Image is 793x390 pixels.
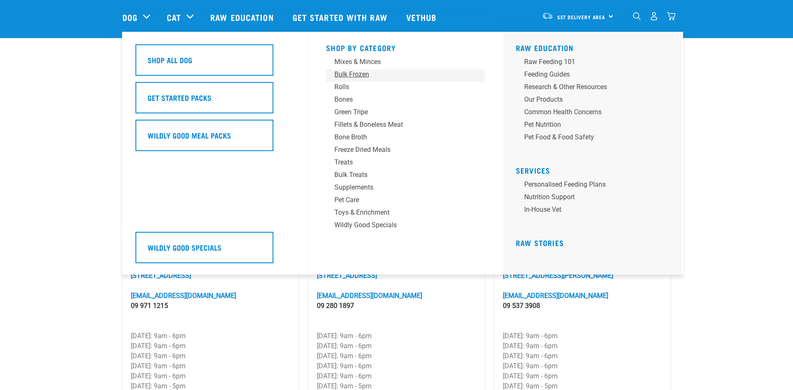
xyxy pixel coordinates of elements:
[131,331,290,341] p: [DATE]: 9am - 6pm
[317,302,354,310] a: 09 280 1897
[326,82,485,95] a: Rolls
[148,242,222,253] h5: Wildly Good Specials
[131,371,290,381] p: [DATE]: 9am - 6pm
[202,0,284,34] a: Raw Education
[524,69,655,80] div: Feeding Guides
[503,341,662,351] p: [DATE]: 9am - 6pm
[334,145,465,155] div: Freeze Dried Meals
[131,272,191,280] a: [STREET_ADDRESS]
[326,157,485,170] a: Treats
[317,351,476,361] p: [DATE]: 9am - 6pm
[131,341,290,351] p: [DATE]: 9am - 6pm
[503,371,662,381] p: [DATE]: 9am - 6pm
[326,69,485,82] a: Bulk Frozen
[334,57,465,67] div: Mixes & Minces
[326,170,485,182] a: Bulk Treats
[317,272,377,280] a: [STREET_ADDRESS]
[516,205,675,217] a: In-house vet
[398,0,447,34] a: Vethub
[334,69,465,80] div: Bulk Frozen
[524,107,655,117] div: Common Health Concerns
[516,180,675,192] a: Personalised Feeding Plans
[326,132,485,145] a: Bone Broth
[148,130,231,141] h5: Wildly Good Meal Packs
[503,351,662,361] p: [DATE]: 9am - 6pm
[503,361,662,371] p: [DATE]: 9am - 6pm
[326,44,485,50] h5: Shop By Category
[516,132,675,145] a: Pet Food & Food Safety
[334,132,465,142] div: Bone Broth
[334,107,465,117] div: Green Tripe
[516,95,675,107] a: Our Products
[516,166,675,173] h5: Services
[135,120,294,157] a: Wildly Good Meal Packs
[334,195,465,205] div: Pet Care
[667,12,676,21] img: home-icon@2x.png
[317,341,476,351] p: [DATE]: 9am - 6pm
[503,292,608,300] a: [EMAIL_ADDRESS][DOMAIN_NAME]
[167,11,181,23] a: Cat
[633,12,641,20] img: home-icon-1@2x.png
[326,95,485,107] a: Bones
[326,107,485,120] a: Green Tripe
[516,192,675,205] a: Nutrition Support
[135,44,294,82] a: Shop All Dog
[516,107,675,120] a: Common Health Concerns
[334,157,465,167] div: Treats
[326,208,485,220] a: Toys & Enrichment
[334,170,465,180] div: Bulk Treats
[334,208,465,218] div: Toys & Enrichment
[334,182,465,192] div: Supplements
[148,54,192,65] h5: Shop All Dog
[131,361,290,371] p: [DATE]: 9am - 6pm
[131,292,236,300] a: [EMAIL_ADDRESS][DOMAIN_NAME]
[326,120,485,132] a: Fillets & Boneless Meat
[334,220,465,230] div: Wildly Good Specials
[516,82,675,95] a: Research & Other Resources
[317,361,476,371] p: [DATE]: 9am - 6pm
[334,120,465,130] div: Fillets & Boneless Meat
[524,132,655,142] div: Pet Food & Food Safety
[503,302,540,310] a: 09 537 3908
[516,241,564,245] a: Raw Stories
[524,120,655,130] div: Pet Nutrition
[524,95,655,105] div: Our Products
[326,182,485,195] a: Supplements
[516,69,675,82] a: Feeding Guides
[542,12,553,20] img: van-moving.png
[135,232,294,269] a: Wildly Good Specials
[131,351,290,361] p: [DATE]: 9am - 6pm
[557,15,606,18] span: Set Delivery Area
[326,145,485,157] a: Freeze Dried Meals
[317,331,476,341] p: [DATE]: 9am - 6pm
[326,57,485,69] a: Mixes & Minces
[516,57,675,69] a: Raw Feeding 101
[317,292,422,300] a: [EMAIL_ADDRESS][DOMAIN_NAME]
[524,57,655,67] div: Raw Feeding 101
[135,82,294,120] a: Get Started Packs
[326,220,485,233] a: Wildly Good Specials
[148,92,212,103] h5: Get Started Packs
[334,95,465,105] div: Bones
[131,302,168,310] a: 09 971 1215
[650,12,658,21] img: user.png
[122,11,138,23] a: Dog
[334,82,465,92] div: Rolls
[503,331,662,341] p: [DATE]: 9am - 6pm
[516,46,574,50] a: Raw Education
[524,82,655,92] div: Research & Other Resources
[516,120,675,132] a: Pet Nutrition
[317,371,476,381] p: [DATE]: 9am - 6pm
[503,272,613,280] a: [STREET_ADDRESS][PERSON_NAME]
[284,0,398,34] a: Get started with Raw
[326,195,485,208] a: Pet Care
